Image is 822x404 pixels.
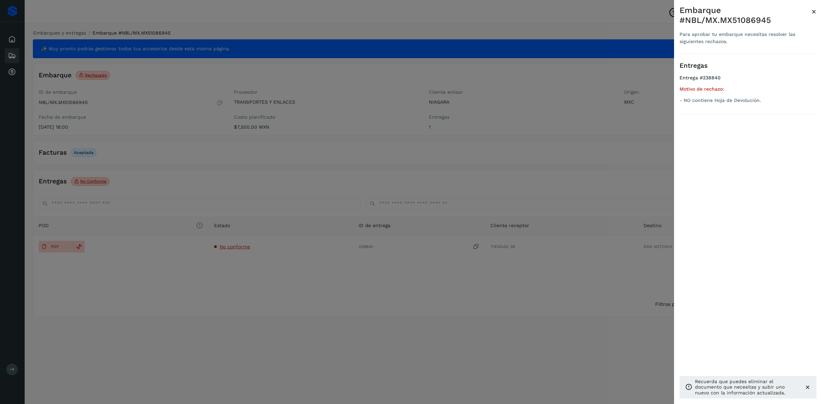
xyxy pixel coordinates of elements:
[680,75,817,86] h4: Entrega #238840
[680,31,811,45] div: Para aprobar tu embarque necesitas resolver las siguientes rechazos.
[680,5,811,25] div: Embarque #NBL/MX.MX51086945
[811,5,817,18] button: Close
[695,379,799,396] p: Recuerda que puedes eliminar el documento que necesitas y subir uno nuevo con la información actu...
[680,97,817,103] p: - NO contiene Hoja de Devolución.
[811,7,817,16] span: ×
[680,62,817,70] h3: Entregas
[680,86,817,92] h5: Motivo de rechazo:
